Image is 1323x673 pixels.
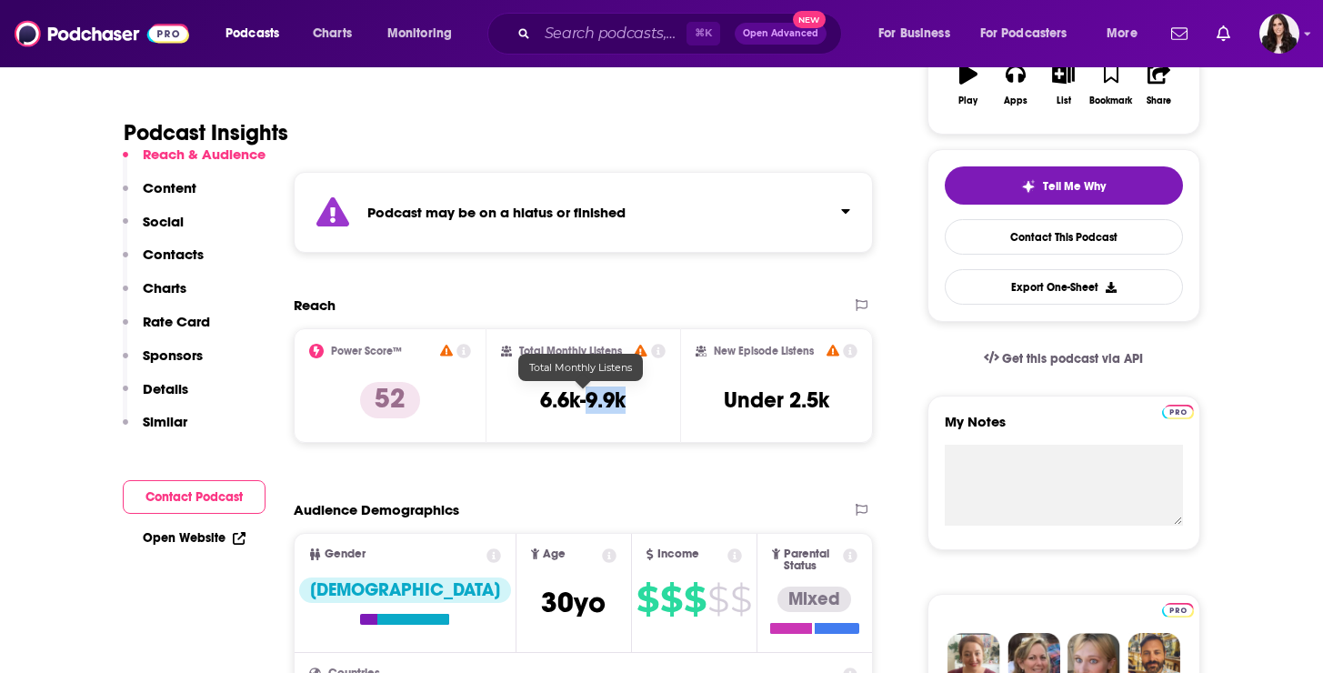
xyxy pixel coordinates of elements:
a: Pro website [1162,402,1194,419]
div: List [1057,95,1071,106]
span: Total Monthly Listens [529,361,632,374]
button: Export One-Sheet [945,269,1183,305]
span: Logged in as RebeccaShapiro [1259,14,1299,54]
span: 30 yo [541,585,606,620]
img: User Profile [1259,14,1299,54]
button: open menu [213,19,303,48]
span: $ [636,585,658,614]
span: Tell Me Why [1043,179,1106,194]
span: $ [660,585,682,614]
a: Open Website [143,530,246,546]
span: $ [707,585,728,614]
button: open menu [1094,19,1160,48]
p: Details [143,380,188,397]
button: open menu [968,19,1094,48]
h2: Reach [294,296,336,314]
button: Open AdvancedNew [735,23,827,45]
p: Social [143,213,184,230]
button: Sponsors [123,347,203,380]
section: Click to expand status details [294,172,874,253]
span: For Business [878,21,950,46]
button: Play [945,52,992,117]
img: Podchaser Pro [1162,405,1194,419]
span: New [793,11,826,28]
div: Share [1147,95,1171,106]
button: Details [123,380,188,414]
button: Social [123,213,184,246]
span: Monitoring [387,21,452,46]
h3: Under 2.5k [724,387,829,414]
button: Contact Podcast [123,480,266,514]
a: Get this podcast via API [969,336,1158,381]
span: Open Advanced [743,29,818,38]
span: For Podcasters [980,21,1067,46]
h2: Power Score™ [331,345,402,357]
span: ⌘ K [687,22,720,45]
span: More [1107,21,1138,46]
div: Play [958,95,977,106]
span: Parental Status [784,548,840,572]
a: Charts [301,19,363,48]
button: tell me why sparkleTell Me Why [945,166,1183,205]
span: Charts [313,21,352,46]
p: 52 [360,382,420,418]
h1: Podcast Insights [124,119,288,146]
img: tell me why sparkle [1021,179,1036,194]
span: $ [730,585,751,614]
a: Show notifications dropdown [1209,18,1238,49]
button: open menu [375,19,476,48]
div: [DEMOGRAPHIC_DATA] [299,578,511,603]
a: Contact This Podcast [945,219,1183,255]
div: Apps [1004,95,1027,106]
div: Mixed [777,587,851,612]
input: Search podcasts, credits, & more... [537,19,687,48]
p: Sponsors [143,347,203,364]
span: Income [657,548,699,560]
p: Reach & Audience [143,146,266,163]
span: Gender [325,548,366,560]
span: Get this podcast via API [1002,351,1143,367]
button: Contacts [123,246,204,279]
span: Podcasts [226,21,279,46]
button: Share [1135,52,1182,117]
p: Content [143,179,196,196]
button: open menu [866,19,973,48]
p: Contacts [143,246,204,263]
button: Content [123,179,196,213]
button: Charts [123,279,186,313]
p: Rate Card [143,313,210,330]
button: Show profile menu [1259,14,1299,54]
img: Podchaser Pro [1162,603,1194,618]
div: Search podcasts, credits, & more... [505,13,859,55]
label: My Notes [945,413,1183,445]
strong: Podcast may be on a hiatus or finished [367,204,626,221]
span: $ [684,585,706,614]
button: Apps [992,52,1039,117]
button: Reach & Audience [123,146,266,179]
h2: Total Monthly Listens [519,345,622,357]
h2: New Episode Listens [714,345,814,357]
div: Bookmark [1089,95,1132,106]
p: Similar [143,413,187,430]
button: List [1039,52,1087,117]
h2: Audience Demographics [294,501,459,518]
a: Show notifications dropdown [1164,18,1195,49]
p: Charts [143,279,186,296]
button: Rate Card [123,313,210,347]
span: Age [543,548,566,560]
h3: 6.6k-9.9k [540,387,626,414]
button: Bookmark [1087,52,1135,117]
a: Pro website [1162,600,1194,618]
button: Similar [123,413,187,447]
img: Podchaser - Follow, Share and Rate Podcasts [15,16,189,51]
